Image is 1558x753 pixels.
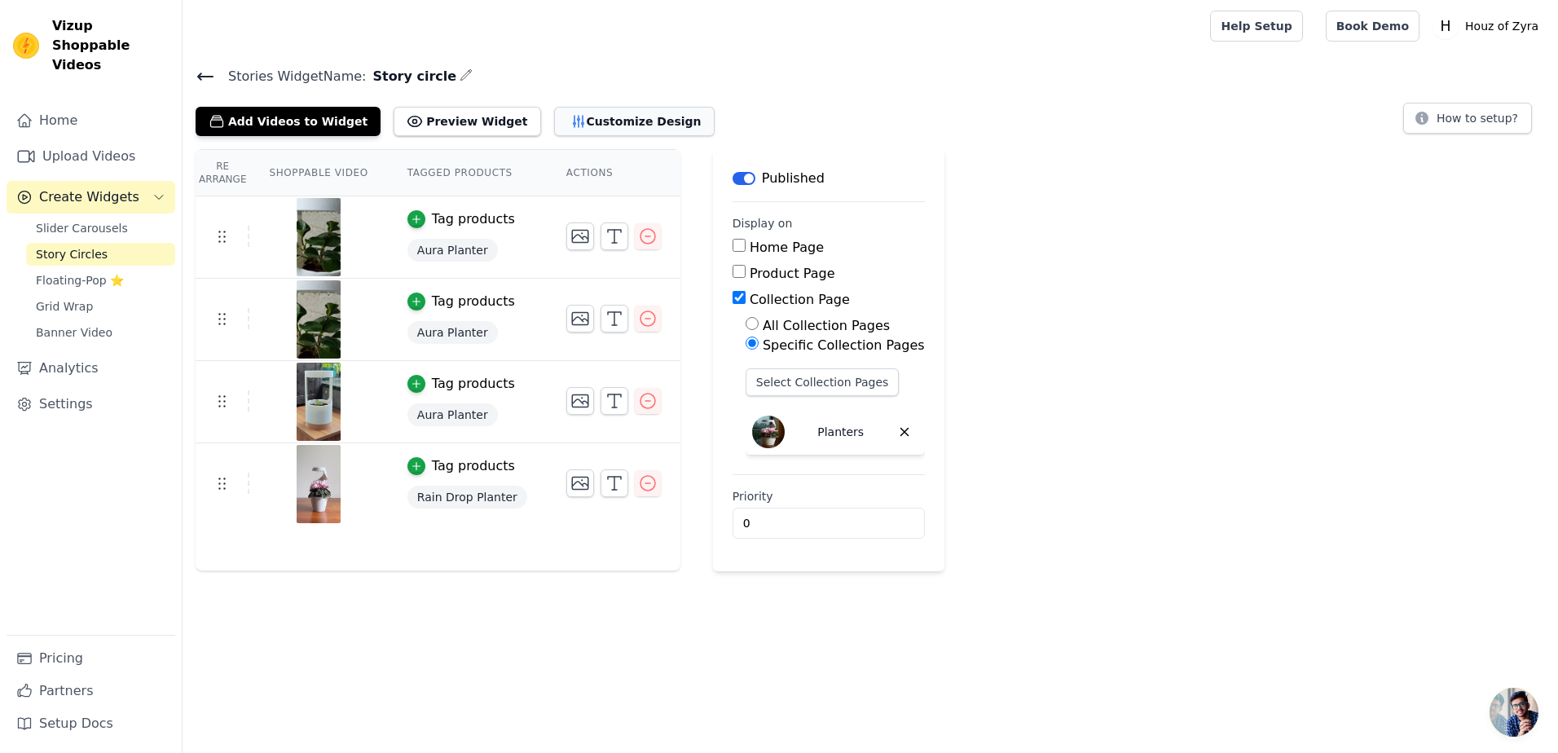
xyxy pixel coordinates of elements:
a: Home [7,104,175,137]
text: H [1441,18,1451,34]
button: Select Collection Pages [746,368,900,396]
a: Grid Wrap [26,295,175,318]
div: Tag products [432,456,515,476]
a: Open chat [1490,688,1538,737]
a: Book Demo [1326,11,1419,42]
button: Tag products [407,292,515,311]
legend: Display on [733,215,793,231]
span: Story circle [366,67,456,86]
label: All Collection Pages [763,318,890,333]
a: Partners [7,675,175,707]
span: Banner Video [36,324,112,341]
img: tn-e309d20b569a47e78f5af966fe4bf81e.png [296,198,341,276]
button: Change Thumbnail [566,469,594,497]
span: Create Widgets [39,187,139,207]
a: Pricing [7,642,175,675]
a: Banner Video [26,321,175,344]
label: Product Page [750,266,835,281]
th: Re Arrange [196,150,249,196]
span: Vizup Shoppable Videos [52,16,169,75]
a: Floating-Pop ⭐ [26,269,175,292]
span: Aura Planter [407,321,498,344]
div: Tag products [432,292,515,311]
a: How to setup? [1403,114,1532,130]
button: Delete collection [891,418,918,446]
span: Stories Widget Name: [215,67,366,86]
button: Tag products [407,209,515,229]
span: Floating-Pop ⭐ [36,272,124,288]
p: Planters [817,424,864,440]
img: vizup-images-7ac4.jpg [296,445,341,523]
div: Edit Name [460,65,473,87]
button: Create Widgets [7,181,175,214]
p: Published [762,169,825,188]
button: Change Thumbnail [566,387,594,415]
a: Settings [7,388,175,421]
button: Tag products [407,374,515,394]
button: Preview Widget [394,107,540,136]
div: Tag products [432,374,515,394]
label: Home Page [750,240,824,255]
th: Tagged Products [388,150,547,196]
span: Grid Wrap [36,298,93,315]
p: Houz of Zyra [1459,11,1545,41]
div: Tag products [432,209,515,229]
button: Tag products [407,456,515,476]
img: Planters [752,416,785,448]
img: tn-e2ed3381f2ac4b05bd21e022d3414c56.png [296,280,341,359]
a: Story Circles [26,243,175,266]
a: Help Setup [1210,11,1302,42]
img: tn-d40ae51f044d4e5d87b15c56005ae34a.png [296,363,341,441]
span: Story Circles [36,246,108,262]
a: Upload Videos [7,140,175,173]
label: Priority [733,488,925,504]
button: Add Videos to Widget [196,107,381,136]
label: Collection Page [750,292,850,307]
button: Customize Design [554,107,715,136]
span: Aura Planter [407,239,498,262]
a: Setup Docs [7,707,175,740]
button: Change Thumbnail [566,222,594,250]
a: Analytics [7,352,175,385]
a: Slider Carousels [26,217,175,240]
span: Slider Carousels [36,220,128,236]
img: Vizup [13,33,39,59]
label: Specific Collection Pages [763,337,925,353]
button: H Houz of Zyra [1433,11,1545,41]
button: Change Thumbnail [566,305,594,332]
span: Rain Drop Planter [407,486,527,509]
button: How to setup? [1403,103,1532,134]
th: Shoppable Video [249,150,387,196]
th: Actions [547,150,680,196]
span: Aura Planter [407,403,498,426]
